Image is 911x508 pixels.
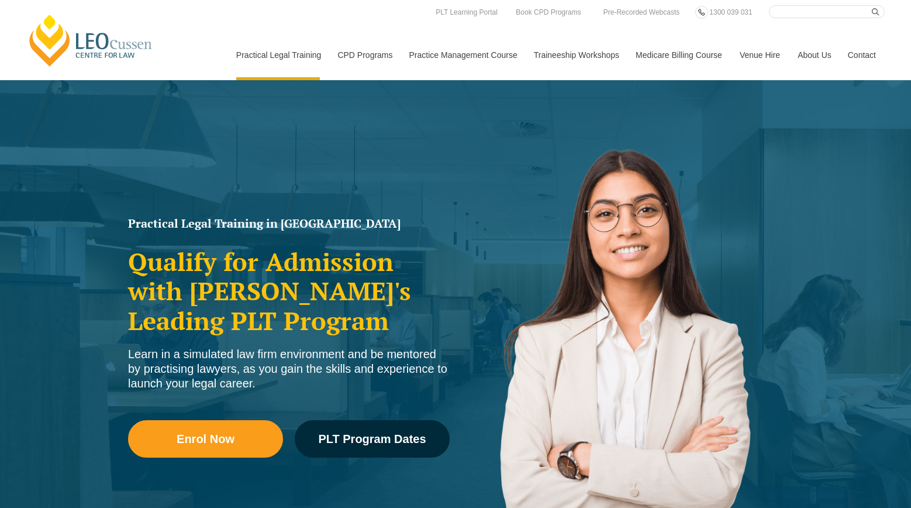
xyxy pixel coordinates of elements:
[295,420,450,458] a: PLT Program Dates
[128,347,450,391] div: Learn in a simulated law firm environment and be mentored by practising lawyers, as you gain the ...
[329,30,400,80] a: CPD Programs
[731,30,789,80] a: Venue Hire
[525,30,627,80] a: Traineeship Workshops
[709,8,752,16] span: 1300 039 031
[128,218,450,229] h1: Practical Legal Training in [GEOGRAPHIC_DATA]
[401,30,525,80] a: Practice Management Course
[601,6,683,19] a: Pre-Recorded Webcasts
[318,433,426,445] span: PLT Program Dates
[433,6,501,19] a: PLT Learning Portal
[839,30,885,80] a: Contact
[706,6,755,19] a: 1300 039 031
[177,433,234,445] span: Enrol Now
[128,247,450,335] h2: Qualify for Admission with [PERSON_NAME]'s Leading PLT Program
[627,30,731,80] a: Medicare Billing Course
[128,420,283,458] a: Enrol Now
[789,30,839,80] a: About Us
[26,13,156,68] a: [PERSON_NAME] Centre for Law
[227,30,329,80] a: Practical Legal Training
[513,6,584,19] a: Book CPD Programs
[833,430,882,479] iframe: LiveChat chat widget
